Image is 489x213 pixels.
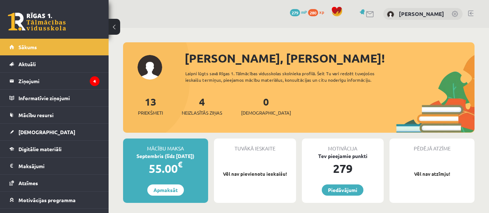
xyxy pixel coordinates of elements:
[218,170,292,178] p: Vēl nav pievienotu ieskaišu!
[9,107,100,123] a: Mācību resursi
[9,192,100,208] a: Motivācijas programma
[18,44,37,50] span: Sākums
[308,9,328,15] a: 280 xp
[399,10,444,17] a: [PERSON_NAME]
[90,76,100,86] i: 4
[18,197,76,203] span: Motivācijas programma
[9,90,100,106] a: Informatīvie ziņojumi
[308,9,318,16] span: 280
[9,158,100,174] a: Maksājumi
[389,139,475,152] div: Pēdējā atzīme
[393,170,471,178] p: Vēl nav atzīmju!
[214,139,296,152] div: Tuvākā ieskaite
[185,70,396,83] div: Laipni lūgts savā Rīgas 1. Tālmācības vidusskolas skolnieka profilā. Šeit Tu vari redzēt tuvojošo...
[18,146,62,152] span: Digitālie materiāli
[302,152,384,160] div: Tev pieejamie punkti
[138,109,163,116] span: Priekšmeti
[241,95,291,116] a: 0[DEMOGRAPHIC_DATA]
[18,129,75,135] span: [DEMOGRAPHIC_DATA]
[9,39,100,55] a: Sākums
[302,139,384,152] div: Motivācija
[182,95,222,116] a: 4Neizlasītās ziņas
[18,73,100,89] legend: Ziņojumi
[18,158,100,174] legend: Maksājumi
[147,184,184,196] a: Apmaksāt
[301,9,307,15] span: mP
[9,124,100,140] a: [DEMOGRAPHIC_DATA]
[9,73,100,89] a: Ziņojumi4
[185,50,475,67] div: [PERSON_NAME], [PERSON_NAME]!
[290,9,307,15] a: 279 mP
[322,184,363,196] a: Piedāvājumi
[18,61,36,67] span: Aktuāli
[18,90,100,106] legend: Informatīvie ziņojumi
[387,11,394,18] img: Amanda Krēsliņa
[241,109,291,116] span: [DEMOGRAPHIC_DATA]
[9,141,100,157] a: Digitālie materiāli
[8,13,66,31] a: Rīgas 1. Tālmācības vidusskola
[138,95,163,116] a: 13Priekšmeti
[123,160,208,177] div: 55.00
[123,139,208,152] div: Mācību maksa
[123,152,208,160] div: Septembris (līdz [DATE])
[18,180,38,186] span: Atzīmes
[9,56,100,72] a: Aktuāli
[9,175,100,191] a: Atzīmes
[302,160,384,177] div: 279
[18,112,54,118] span: Mācību resursi
[178,159,182,170] span: €
[290,9,300,16] span: 279
[319,9,324,15] span: xp
[182,109,222,116] span: Neizlasītās ziņas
